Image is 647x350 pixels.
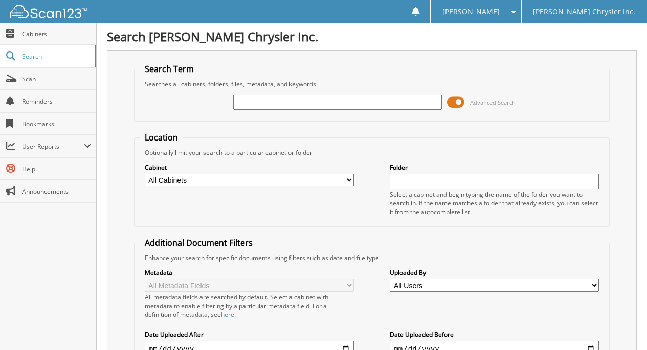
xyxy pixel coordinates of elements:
legend: Search Term [140,63,199,75]
label: Uploaded By [390,268,599,277]
div: All metadata fields are searched by default. Select a cabinet with metadata to enable filtering b... [145,293,354,319]
label: Metadata [145,268,354,277]
label: Date Uploaded Before [390,330,599,339]
div: Searches all cabinets, folders, files, metadata, and keywords [140,80,604,88]
label: Folder [390,163,599,172]
a: here [221,310,234,319]
span: Advanced Search [470,99,516,106]
legend: Additional Document Filters [140,237,258,248]
div: Select a cabinet and begin typing the name of the folder you want to search in. If the name match... [390,190,599,216]
span: User Reports [22,142,84,151]
label: Cabinet [145,163,354,172]
span: [PERSON_NAME] [442,9,500,15]
span: Scan [22,75,91,83]
span: Search [22,52,90,61]
h1: Search [PERSON_NAME] Chrysler Inc. [107,28,637,45]
label: Date Uploaded After [145,330,354,339]
div: Enhance your search for specific documents using filters such as date and file type. [140,253,604,262]
span: Announcements [22,187,91,196]
span: Reminders [22,97,91,106]
span: Bookmarks [22,120,91,128]
span: [PERSON_NAME] Chrysler Inc. [533,9,635,15]
span: Help [22,165,91,173]
div: Optionally limit your search to a particular cabinet or folder [140,148,604,157]
span: Cabinets [22,30,91,38]
img: scan123-logo-white.svg [10,5,87,18]
legend: Location [140,132,183,143]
